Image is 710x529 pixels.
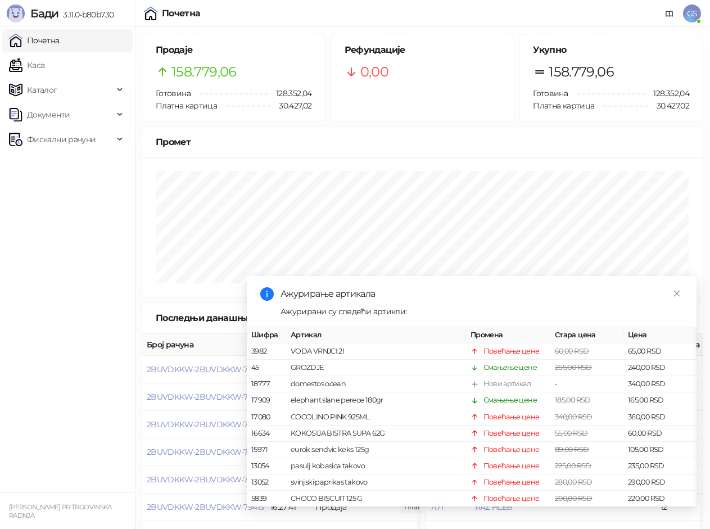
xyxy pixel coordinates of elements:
td: 60,00 RSD [623,425,697,441]
div: Смањење цене [483,395,537,406]
div: Промет [156,135,689,149]
span: 340,00 RSD [555,412,593,421]
span: 3.11.0-b80b730 [58,10,114,20]
button: 2BUVDKKW-2BUVDKKW-79414 [147,474,264,485]
td: 290,00 RSD [623,474,697,491]
span: 185,00 RSD [555,396,591,404]
span: 60,00 RSD [555,347,589,355]
td: eurok sendvic keks 125g [286,442,466,458]
td: VODA VRNJCI 2l [286,343,466,360]
th: Број рачуна [142,334,266,356]
td: 45 [247,360,286,376]
td: svinjski paprikas takovo [286,474,466,491]
span: Готовина [533,88,568,98]
td: KOKOSIJA BISTRA SUPA 62G [286,425,466,441]
div: Повећање цене [483,460,540,472]
td: GROZDJE [286,360,466,376]
span: 128.352,04 [268,87,312,100]
div: Повећање цене [483,427,540,438]
td: 18777 [247,376,286,392]
td: 65,00 RSD [623,343,697,360]
div: Ажурирање артикала [281,287,683,301]
span: 158.779,06 [549,61,614,83]
td: 13054 [247,458,286,474]
th: Шифра [247,327,286,343]
span: 0,00 [360,61,388,83]
td: 340,00 RSD [623,376,697,392]
span: 265,00 RSD [555,363,592,372]
small: [PERSON_NAME] PR TRGOVINSKA RADNJA [9,503,112,519]
th: Артикал [286,327,466,343]
th: Цена [623,327,697,343]
td: 13052 [247,474,286,491]
span: Платна картица [533,101,594,111]
span: 55,00 RSD [555,428,587,437]
td: 17909 [247,392,286,409]
td: elephant slane perece 180gr [286,392,466,409]
button: 2BUVDKKW-2BUVDKKW-79418 [147,364,264,374]
td: 240,00 RSD [623,360,697,376]
td: 235,00 RSD [623,458,697,474]
a: Почетна [9,29,60,52]
div: Повећање цене [483,411,540,422]
th: Промена [466,327,550,343]
td: - [550,376,623,392]
h5: Продаје [156,43,312,57]
a: Документација [661,4,679,22]
span: Фискални рачуни [27,128,96,151]
th: Стара цена [550,327,623,343]
span: close [673,290,681,297]
span: 200,00 RSD [555,494,593,503]
span: 89,00 RSD [555,445,589,454]
div: Почетна [162,9,201,18]
td: 105,00 RSD [623,442,697,458]
div: Повећање цене [483,477,540,488]
div: Последњи данашњи рачуни [156,311,305,325]
td: 5839 [247,491,286,507]
div: Повећање цене [483,444,540,455]
td: 3982 [247,343,286,360]
h5: Укупно [533,43,689,57]
td: 15971 [247,442,286,458]
div: Нови артикал [483,378,531,390]
h5: Рефундације [345,43,501,57]
td: CHOCO BISCUIT 125 G [286,491,466,507]
td: domestos ocean [286,376,466,392]
span: 225,00 RSD [555,462,591,470]
span: Каталог [27,79,57,101]
span: 30.427,02 [649,100,689,112]
td: pasulj kobasica takovo [286,458,466,474]
td: 220,00 RSD [623,491,697,507]
button: 2BUVDKKW-2BUVDKKW-79413 [147,502,264,512]
div: Повећање цене [483,493,540,504]
a: Каса [9,54,44,76]
span: Платна картица [156,101,217,111]
span: Бади [30,7,58,20]
button: 2BUVDKKW-2BUVDKKW-79416 [147,419,264,429]
span: 280,00 RSD [555,478,593,486]
td: 165,00 RSD [623,392,697,409]
td: 16634 [247,425,286,441]
span: info-circle [260,287,274,301]
td: COCOLINO PINK 925ML [286,409,466,425]
span: Документи [27,103,70,126]
button: 2BUVDKKW-2BUVDKKW-79417 [147,392,264,402]
td: 360,00 RSD [623,409,697,425]
span: 128.352,04 [645,87,689,100]
span: 30.427,02 [271,100,311,112]
button: 2BUVDKKW-2BUVDKKW-79415 [147,447,264,457]
div: Смањење цене [483,362,537,373]
div: Ажурирани су следећи артикли: [281,305,683,318]
div: Повећање цене [483,346,540,357]
a: Close [671,287,683,300]
span: 158.779,06 [171,61,237,83]
td: 17080 [247,409,286,425]
span: GS [683,4,701,22]
span: Готовина [156,88,191,98]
